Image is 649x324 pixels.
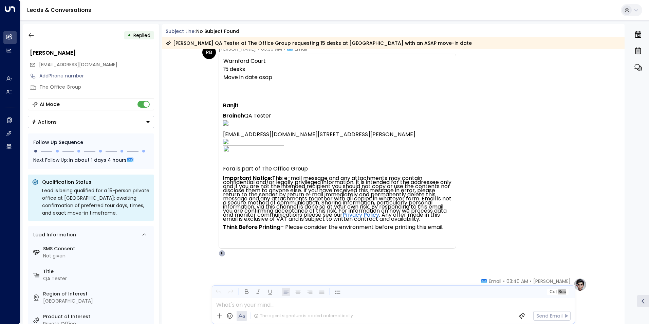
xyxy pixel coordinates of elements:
button: Actions [28,116,154,128]
a: Privacy Policy [342,213,379,217]
p: Qualification Status [42,179,150,185]
a: Leads & Conversations [27,6,91,14]
span: [PERSON_NAME] [533,278,571,285]
span: Subject Line: [166,28,196,35]
a: [EMAIL_ADDRESS][DOMAIN_NAME] [223,127,318,137]
span: This e-mail message and any attachments may contain confidential and/or legally privileged inform... [223,176,452,229]
label: Region of Interest [43,290,151,298]
span: Fora is part of The Office Group [223,165,308,173]
strong: Important Notice: [223,174,272,182]
div: Button group with a nested menu [28,116,154,128]
div: [PERSON_NAME] [30,49,154,57]
div: Lead Information [31,231,76,238]
img: image-306939-803703@uk04.rocketseed.com [223,120,228,126]
span: Ranjit.Brainch@theofficegroup.com [39,61,117,68]
strong: Think Before Printing [223,223,280,231]
span: Replied [133,32,150,39]
span: Email [489,278,501,285]
span: • [503,278,505,285]
div: 15 desks [223,65,282,73]
div: Move in date asap [223,73,282,82]
label: Title [43,268,151,275]
div: The agent signature is added automatically [254,313,353,319]
span: QA Tester [244,108,271,118]
span: In about 1 days 4 hours [69,156,127,164]
label: SMS Consent [43,245,151,252]
span: [EMAIL_ADDRESS][DOMAIN_NAME] [39,61,117,68]
span: Cc Bcc [549,289,565,294]
span: Brainch [223,113,244,118]
div: [GEOGRAPHIC_DATA] [43,298,151,305]
div: Next Follow Up: [33,156,149,164]
span: 03:40 AM [506,278,528,285]
label: Product of Interest [43,313,151,320]
img: image-306813-803703@uk04.rocketseed.com [223,145,284,161]
div: QA Tester [43,275,151,282]
div: Follow Up Sequence [33,139,149,146]
button: Redo [226,288,235,296]
img: profile-logo.png [573,278,587,291]
div: Actions [32,119,57,125]
button: Cc|Bcc [546,289,568,295]
div: F [219,250,225,257]
div: [PERSON_NAME] QA Tester at The Office Group requesting 15 desks at [GEOGRAPHIC_DATA] with an ASAP... [166,40,472,47]
span: Ranjit [223,103,239,108]
img: image-276469-803703@uk04.rocketseed.com [223,139,228,144]
div: AI Mode [40,101,60,108]
button: Undo [214,288,223,296]
span: • [530,278,532,285]
div: The Office Group [39,84,154,91]
div: Warnford Court [223,57,282,65]
span: [STREET_ADDRESS][PERSON_NAME] [318,127,415,137]
div: Lead is being qualified for a 15-person private office at [GEOGRAPHIC_DATA]; awaiting confirmatio... [42,187,150,217]
div: No subject found [196,28,239,35]
span: | [556,289,557,294]
div: AddPhone number [39,72,154,79]
div: • [128,29,131,41]
div: Not given [43,252,151,259]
